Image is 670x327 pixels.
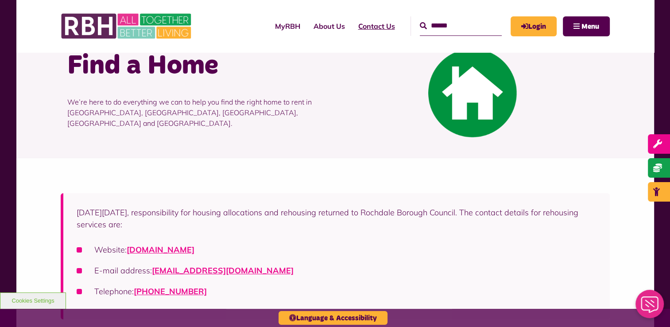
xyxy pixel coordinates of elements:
[630,287,670,327] iframe: Netcall Web Assistant for live chat
[307,14,352,38] a: About Us
[67,83,329,142] p: We’re here to do everything we can to help you find the right home to rent in [GEOGRAPHIC_DATA], ...
[563,16,610,36] button: Navigation
[268,14,307,38] a: MyRBH
[77,206,596,230] p: [DATE][DATE], responsibility for housing allocations and rehousing returned to Rochdale Borough C...
[428,49,517,137] img: Find A Home
[134,286,207,296] a: call 0300 303 8874
[77,265,596,276] li: E-mail address:
[127,245,194,255] a: [DOMAIN_NAME]
[279,311,387,325] button: Language & Accessibility
[77,285,596,297] li: Telephone:
[581,23,599,30] span: Menu
[352,14,402,38] a: Contact Us
[77,244,596,256] li: Website:
[511,16,557,36] a: MyRBH
[420,16,502,35] input: Search
[67,49,329,83] h1: Find a Home
[61,9,194,43] img: RBH
[152,265,294,276] a: [EMAIL_ADDRESS][DOMAIN_NAME]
